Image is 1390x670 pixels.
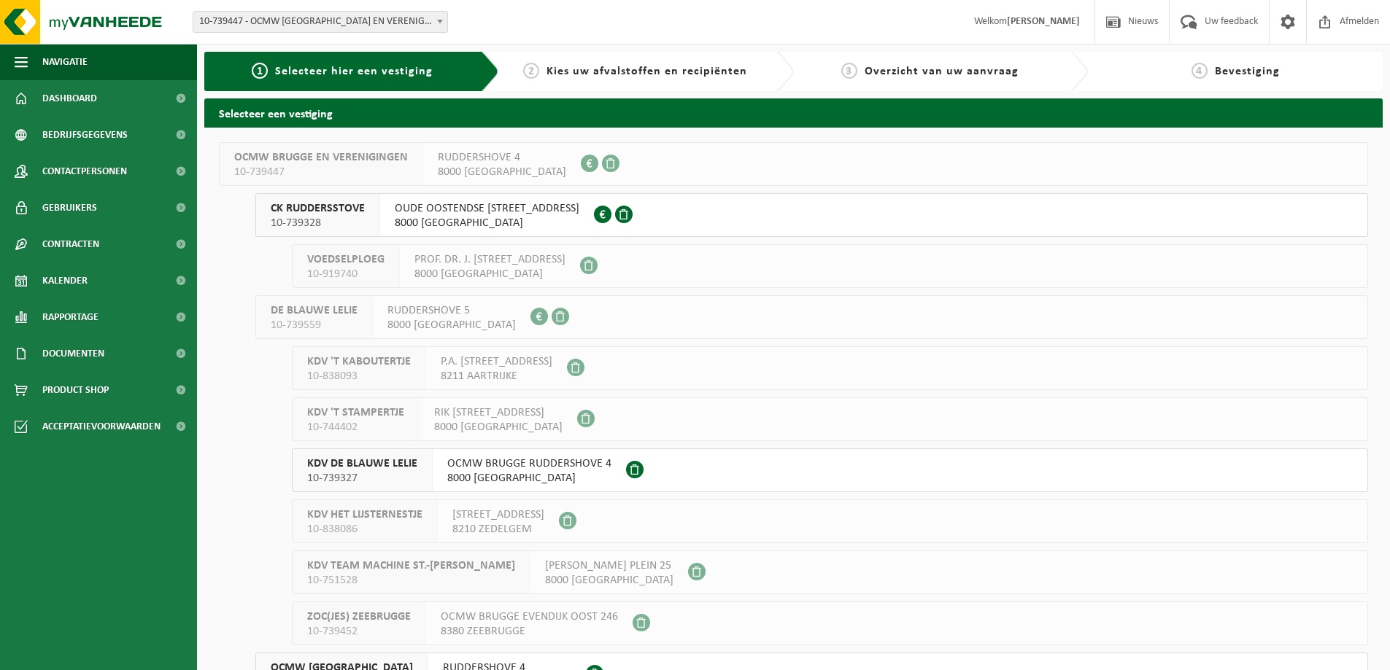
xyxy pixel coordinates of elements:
[42,408,161,445] span: Acceptatievoorwaarden
[271,303,358,318] span: DE BLAUWE LELIE
[545,573,673,588] span: 8000 [GEOGRAPHIC_DATA]
[547,66,747,77] span: Kies uw afvalstoffen en recipiënten
[42,117,128,153] span: Bedrijfsgegevens
[307,456,417,471] span: KDV DE BLAUWE LELIE
[42,372,109,408] span: Product Shop
[865,66,1019,77] span: Overzicht van uw aanvraag
[1215,66,1280,77] span: Bevestiging
[307,522,422,537] span: 10-838086
[1192,63,1208,79] span: 4
[395,216,579,230] span: 8000 [GEOGRAPHIC_DATA]
[271,201,365,216] span: CK RUDDERSSTOVE
[307,624,411,639] span: 10-739452
[275,66,433,77] span: Selecteer hier een vestiging
[42,80,97,117] span: Dashboard
[271,216,365,230] span: 10-739328
[841,63,857,79] span: 3
[434,420,563,435] span: 8000 [GEOGRAPHIC_DATA]
[42,335,104,372] span: Documenten
[441,609,618,624] span: OCMW BRUGGE EVENDIJK OOST 246
[414,267,565,281] span: 8000 [GEOGRAPHIC_DATA]
[452,507,544,522] span: [STREET_ADDRESS]
[307,573,515,588] span: 10-751528
[441,369,552,383] span: 8211 AARTRIJKE
[434,405,563,420] span: RIK [STREET_ADDRESS]
[438,150,566,165] span: RUDDERSHOVE 4
[523,63,539,79] span: 2
[387,303,516,318] span: RUDDERSHOVE 5
[234,165,408,179] span: 10-739447
[395,201,579,216] span: OUDE OOSTENDSE [STREET_ADDRESS]
[387,318,516,332] span: 8000 [GEOGRAPHIC_DATA]
[234,150,408,165] span: OCMW BRUGGE EN VERENIGINGEN
[204,98,1383,127] h2: Selecteer een vestiging
[42,299,99,335] span: Rapportage
[307,369,411,383] span: 10-838093
[441,624,618,639] span: 8380 ZEEBRUGGE
[452,522,544,537] span: 8210 ZEDELGEM
[447,471,611,486] span: 8000 [GEOGRAPHIC_DATA]
[307,354,411,369] span: KDV 'T KABOUTERTJE
[447,456,611,471] span: OCMW BRUGGE RUDDERSHOVE 4
[307,558,515,573] span: KDV TEAM MACHINE ST.-[PERSON_NAME]
[1007,16,1080,27] strong: [PERSON_NAME]
[441,354,552,369] span: P.A. [STREET_ADDRESS]
[307,252,385,267] span: VOEDSELPLOEG
[252,63,268,79] span: 1
[193,11,448,33] span: 10-739447 - OCMW BRUGGE EN VERENIGINGEN - BRUGGE
[307,420,404,435] span: 10-744402
[307,405,404,420] span: KDV 'T STAMPERTJE
[307,609,411,624] span: ZOC(JES) ZEEBRUGGE
[414,252,565,267] span: PROF. DR. J. [STREET_ADDRESS]
[307,267,385,281] span: 10-919740
[545,558,673,573] span: [PERSON_NAME] PLEIN 25
[42,226,99,262] span: Contracten
[42,44,88,80] span: Navigatie
[438,165,566,179] span: 8000 [GEOGRAPHIC_DATA]
[42,262,88,299] span: Kalender
[307,507,422,522] span: KDV HET LIJSTERNESTJE
[292,448,1368,492] button: KDV DE BLAUWE LELIE 10-739327 OCMW BRUGGE RUDDERSHOVE 48000 [GEOGRAPHIC_DATA]
[307,471,417,486] span: 10-739327
[42,190,97,226] span: Gebruikers
[271,318,358,332] span: 10-739559
[42,153,127,190] span: Contactpersonen
[255,193,1368,237] button: CK RUDDERSSTOVE 10-739328 OUDE OOSTENDSE [STREET_ADDRESS]8000 [GEOGRAPHIC_DATA]
[193,12,447,32] span: 10-739447 - OCMW BRUGGE EN VERENIGINGEN - BRUGGE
